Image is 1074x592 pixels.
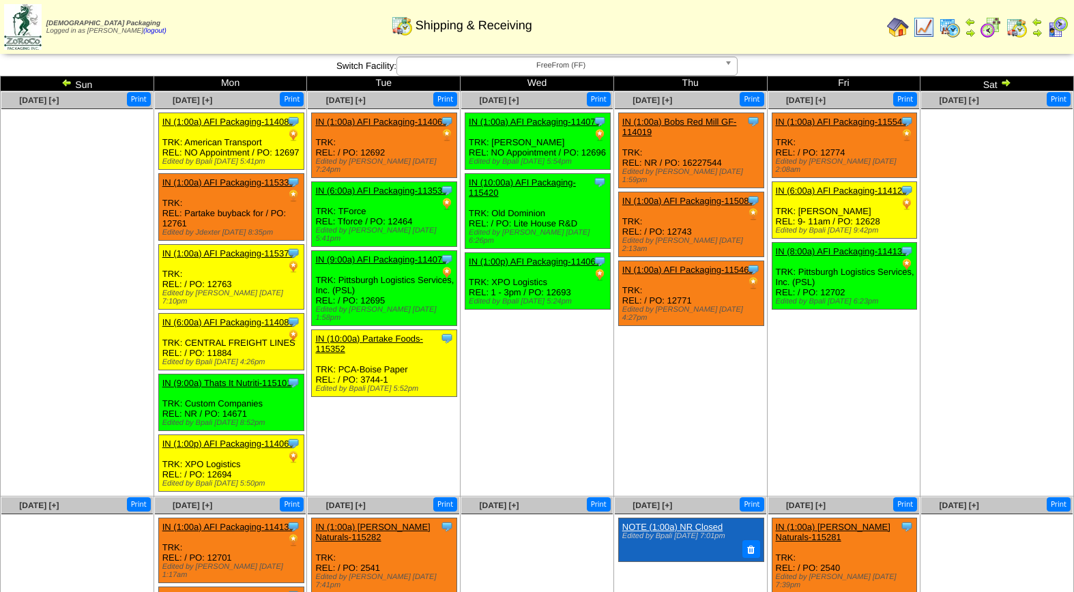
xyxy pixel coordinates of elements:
div: Edited by [PERSON_NAME] [DATE] 2:13am [622,237,764,253]
div: TRK: [PERSON_NAME] REL: 9- 11am / PO: 12628 [772,182,917,239]
img: Tooltip [440,520,454,533]
button: Print [280,92,304,106]
a: [DATE] [+] [173,501,212,510]
div: Edited by [PERSON_NAME] [DATE] 1:17am [162,563,304,579]
img: Tooltip [440,183,454,197]
div: Edited by [PERSON_NAME] [DATE] 2:08am [776,158,917,174]
div: Edited by Bpali [DATE] 9:42pm [776,226,917,235]
div: TRK: Pittsburgh Logistics Services, Inc. (PSL) REL: / PO: 12695 [312,251,457,326]
td: Mon [154,76,307,91]
div: TRK: XPO Logistics REL: / PO: 12694 [158,435,304,492]
span: [DEMOGRAPHIC_DATA] Packaging [46,20,160,27]
div: TRK: REL: / PO: 12771 [618,261,764,326]
a: IN (6:00a) AFI Packaging-113538 [315,186,447,196]
a: [DATE] [+] [326,501,366,510]
img: PO [746,207,760,221]
td: Thu [613,76,767,91]
span: [DATE] [+] [786,95,826,105]
span: Logged in as [PERSON_NAME] [46,20,166,35]
img: arrowright.gif [1032,27,1043,38]
img: Tooltip [746,263,760,276]
td: Tue [307,76,461,91]
div: Edited by [PERSON_NAME] [DATE] 4:27pm [622,306,764,322]
img: PO [287,189,300,203]
button: Print [433,497,457,512]
img: Tooltip [287,246,300,260]
div: TRK: REL: / PO: 12774 [772,113,917,178]
button: Print [1047,92,1071,106]
img: PO [900,258,914,271]
button: Print [127,92,151,106]
a: IN (1:00a) [PERSON_NAME] Naturals-115282 [315,522,430,542]
img: Tooltip [440,252,454,266]
a: [DATE] [+] [19,95,59,105]
div: TRK: PCA-Boise Paper REL: / PO: 3744-1 [312,330,457,397]
img: PO [440,266,454,280]
a: [DATE] [+] [173,95,212,105]
a: IN (1:00a) AFI Packaging-114138 [162,522,294,532]
div: Edited by Bpali [DATE] 6:23pm [776,297,917,306]
a: IN (1:00a) AFI Packaging-114063 [315,117,447,127]
a: IN (1:00p) AFI Packaging-114069 [162,439,294,449]
button: Print [433,92,457,106]
div: Edited by Bpali [DATE] 4:26pm [162,358,304,366]
td: Sun [1,76,154,91]
img: Tooltip [900,520,914,533]
img: PO [593,128,607,142]
div: TRK: REL: NR / PO: 16227544 [618,113,764,188]
button: Print [587,92,611,106]
div: TRK: XPO Logistics REL: 1 - 3pm / PO: 12693 [465,253,611,310]
img: arrowleft.gif [965,16,976,27]
div: Edited by Bpali [DATE] 5:50pm [162,479,304,488]
div: Edited by [PERSON_NAME] [DATE] 5:41pm [315,226,456,243]
div: Edited by Jdexter [DATE] 8:35pm [162,228,304,237]
span: [DATE] [+] [19,501,59,510]
a: [DATE] [+] [786,501,826,510]
div: Edited by Bpali [DATE] 5:54pm [469,158,610,166]
a: IN (1:00a) AFI Packaging-115085 [622,196,754,206]
a: [DATE] [+] [326,95,366,105]
span: FreeFrom (FF) [403,57,719,74]
img: PO [287,260,300,273]
a: [DATE] [+] [940,501,979,510]
a: IN (6:00a) AFI Packaging-114080 [162,317,294,327]
img: Tooltip [593,254,607,268]
button: Print [280,497,304,512]
a: [DATE] [+] [479,95,519,105]
img: PO [440,128,454,142]
img: arrowleft.gif [1032,16,1043,27]
button: Print [740,92,764,106]
img: line_graph.gif [913,16,935,38]
div: Edited by Bpali [DATE] 5:24pm [469,297,610,306]
img: Tooltip [287,175,300,189]
span: [DATE] [+] [479,501,519,510]
div: Edited by Bpali [DATE] 5:41pm [162,158,304,166]
img: Tooltip [287,520,300,533]
a: IN (10:00a) Partake Foods-115352 [315,334,423,354]
img: PO [900,197,914,211]
button: Print [893,497,917,512]
button: Print [587,497,611,512]
button: Print [1047,497,1071,512]
img: Tooltip [593,175,607,189]
img: Tooltip [593,115,607,128]
td: Sat [920,76,1074,91]
img: PO [440,197,454,211]
img: calendarblend.gif [980,16,1002,38]
span: [DATE] [+] [940,95,979,105]
img: Tooltip [900,183,914,197]
button: Print [127,497,151,512]
div: Edited by [PERSON_NAME] [DATE] 1:58pm [315,306,456,322]
div: TRK: American Transport REL: NO Appointment / PO: 12697 [158,113,304,170]
div: Edited by Bpali [DATE] 8:52pm [162,419,304,427]
a: IN (1:00a) AFI Packaging-115462 [622,265,754,275]
img: zoroco-logo-small.webp [4,4,42,50]
img: home.gif [887,16,909,38]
